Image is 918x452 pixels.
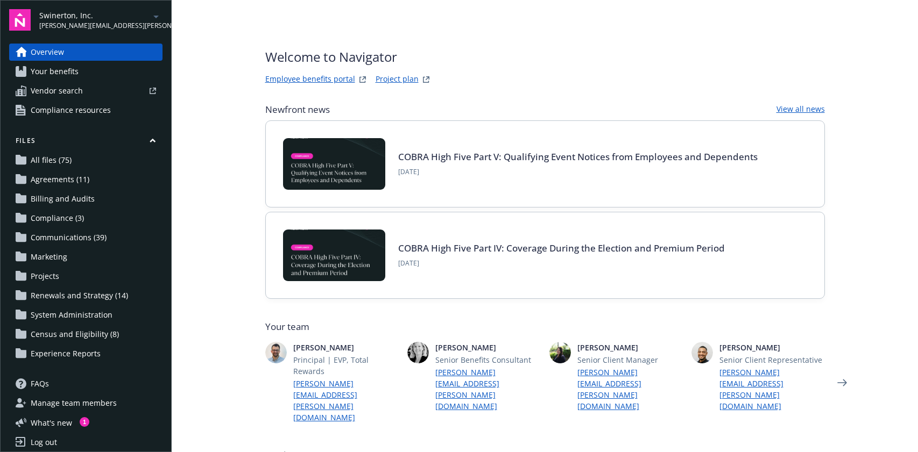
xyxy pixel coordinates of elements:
a: FAQs [9,375,163,392]
img: photo [265,342,287,363]
a: Marketing [9,248,163,266]
span: Swinerton, Inc. [39,10,150,21]
span: Compliance (3) [31,210,84,227]
a: Next [834,374,851,391]
a: Census and Eligibility (8) [9,326,163,343]
span: Your benefits [31,63,79,80]
img: photo [549,342,571,363]
span: System Administration [31,306,112,324]
span: Communications (39) [31,229,107,246]
a: Renewals and Strategy (14) [9,287,163,304]
span: [DATE] [398,167,758,177]
div: 1 [80,417,89,427]
span: Manage team members [31,394,117,412]
span: Vendor search [31,82,83,99]
button: Files [9,136,163,149]
a: projectPlanWebsite [420,73,433,86]
a: [PERSON_NAME][EMAIL_ADDRESS][PERSON_NAME][DOMAIN_NAME] [719,367,825,412]
span: Billing and Audits [31,190,95,207]
span: Newfront news [265,103,330,116]
span: Principal | EVP, Total Rewards [293,354,399,377]
a: Project plan [376,73,419,86]
span: Projects [31,268,59,285]
a: Compliance (3) [9,210,163,227]
span: [DATE] [398,259,725,268]
button: What's new1 [9,417,89,428]
a: Compliance resources [9,102,163,119]
a: [PERSON_NAME][EMAIL_ADDRESS][PERSON_NAME][DOMAIN_NAME] [293,378,399,423]
span: What ' s new [31,417,72,428]
a: striveWebsite [356,73,369,86]
span: Renewals and Strategy (14) [31,287,128,304]
a: [PERSON_NAME][EMAIL_ADDRESS][PERSON_NAME][DOMAIN_NAME] [577,367,683,412]
span: Agreements (11) [31,171,89,188]
img: photo [407,342,429,363]
span: [PERSON_NAME] [293,342,399,353]
a: COBRA High Five Part IV: Coverage During the Election and Premium Period [398,242,725,254]
a: View all news [776,103,825,116]
span: Experience Reports [31,345,101,362]
a: arrowDropDown [150,10,163,23]
a: Experience Reports [9,345,163,362]
a: Vendor search [9,82,163,99]
span: Overview [31,44,64,61]
span: Senior Client Manager [577,354,683,365]
a: Communications (39) [9,229,163,246]
a: Employee benefits portal [265,73,355,86]
a: Overview [9,44,163,61]
span: [PERSON_NAME] [719,342,825,353]
span: FAQs [31,375,49,392]
a: Agreements (11) [9,171,163,188]
span: Census and Eligibility (8) [31,326,119,343]
span: [PERSON_NAME][EMAIL_ADDRESS][PERSON_NAME][DOMAIN_NAME] [39,21,150,31]
a: Projects [9,268,163,285]
a: System Administration [9,306,163,324]
span: Marketing [31,248,67,266]
a: All files (75) [9,152,163,169]
a: Manage team members [9,394,163,412]
a: [PERSON_NAME][EMAIL_ADDRESS][PERSON_NAME][DOMAIN_NAME] [435,367,541,412]
span: Welcome to Navigator [265,47,433,67]
button: Swinerton, Inc.[PERSON_NAME][EMAIL_ADDRESS][PERSON_NAME][DOMAIN_NAME]arrowDropDown [39,9,163,31]
img: BLOG-Card Image - Compliance - COBRA High Five Pt 5 - 09-11-25.jpg [283,138,385,190]
a: COBRA High Five Part V: Qualifying Event Notices from Employees and Dependents [398,150,758,163]
a: Your benefits [9,63,163,80]
img: BLOG-Card Image - Compliance - COBRA High Five Pt 4 - 09-04-25.jpg [283,229,385,281]
span: Compliance resources [31,102,111,119]
a: Billing and Audits [9,190,163,207]
span: Senior Benefits Consultant [435,354,541,365]
div: Log out [31,434,57,451]
span: [PERSON_NAME] [435,342,541,353]
span: [PERSON_NAME] [577,342,683,353]
img: navigator-logo.svg [9,9,31,31]
span: All files (75) [31,152,72,169]
img: photo [691,342,713,363]
span: Your team [265,320,825,333]
span: Senior Client Representative [719,354,825,365]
